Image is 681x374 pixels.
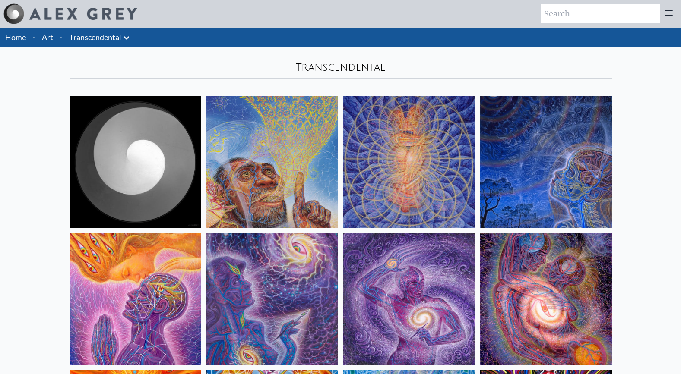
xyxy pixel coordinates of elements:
[5,32,26,42] a: Home
[70,96,201,228] img: Polar Unity Spiral, 1975, Alex Grey
[541,4,660,23] input: Search
[69,31,121,43] a: Transcendental
[29,28,38,47] li: ·
[42,31,53,43] a: Art
[70,60,612,74] div: Transcendental
[57,28,66,47] li: ·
